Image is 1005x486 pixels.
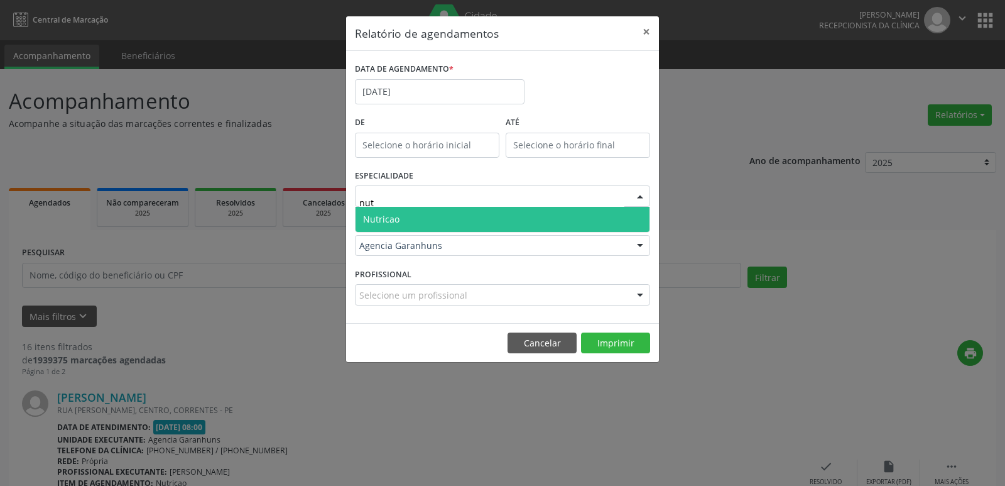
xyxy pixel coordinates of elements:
label: ATÉ [506,113,650,133]
button: Cancelar [508,333,577,354]
label: ESPECIALIDADE [355,167,413,186]
input: Selecione o horário final [506,133,650,158]
label: DATA DE AGENDAMENTO [355,60,454,79]
button: Close [634,16,659,47]
label: PROFISSIONAL [355,265,411,284]
span: Selecione um profissional [359,289,467,302]
input: Seleciona uma especialidade [359,190,624,215]
input: Selecione uma data ou intervalo [355,79,524,104]
button: Imprimir [581,333,650,354]
h5: Relatório de agendamentos [355,25,499,41]
span: Agencia Garanhuns [359,240,624,252]
span: Nutricao [363,213,399,225]
label: De [355,113,499,133]
input: Selecione o horário inicial [355,133,499,158]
